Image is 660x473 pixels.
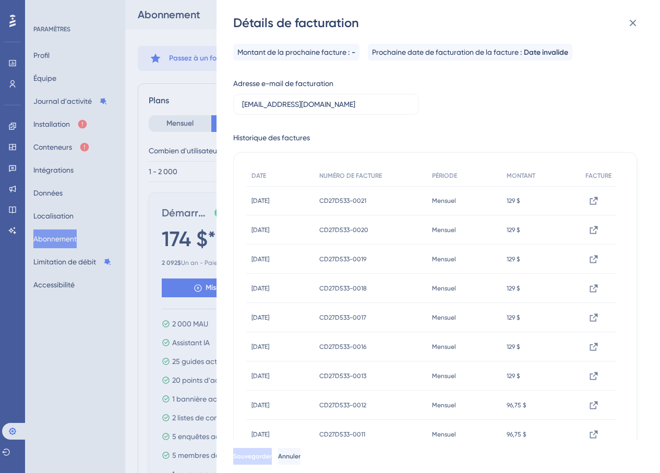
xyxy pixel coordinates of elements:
font: CD27D533-0020 [319,226,368,234]
font: CD27D533-0018 [319,285,367,292]
font: Mensuel [432,431,456,438]
font: 129 $ [507,285,520,292]
font: 96,75 $ [507,431,526,438]
font: MONTANT [507,172,535,179]
font: DATE [251,172,266,179]
font: 129 $ [507,256,520,263]
font: PÉRIODE [432,172,457,179]
font: Mensuel [432,197,456,204]
button: Annuler [278,448,301,465]
iframe: Lanceur d'assistant d'IA UserGuiding [616,432,647,463]
font: CD27D533-0016 [319,343,366,350]
font: Mensuel [432,285,456,292]
font: CD27D533-0011 [319,431,365,438]
font: Historique des factures [233,134,310,142]
font: - [352,48,355,57]
font: CD27D533-0017 [319,314,366,321]
font: Mensuel [432,314,456,321]
font: Mensuel [432,256,456,263]
font: 129 $ [507,197,520,204]
font: [DATE] [251,402,269,409]
font: CD27D533-0021 [319,197,366,204]
font: 96,75 $ [507,402,526,409]
input: E-mail [242,99,410,110]
font: 129 $ [507,372,520,380]
font: Prochaine date de facturation de la facture : [372,48,522,56]
font: [DATE] [251,372,269,380]
font: Mensuel [432,372,456,380]
font: 129 $ [507,314,520,321]
font: Détails de facturation [233,15,359,30]
font: Mensuel [432,402,456,409]
font: CD27D533-0012 [319,402,366,409]
font: Sauvegarder [233,453,272,460]
font: [DATE] [251,314,269,321]
font: 129 $ [507,226,520,234]
font: Adresse e-mail de facturation [233,79,333,88]
font: NUMÉRO DE FACTURE [319,172,382,179]
font: CD27D533-0013 [319,372,366,380]
font: 129 $ [507,343,520,350]
font: [DATE] [251,256,269,263]
font: [DATE] [251,343,269,350]
font: Mensuel [432,226,456,234]
font: [DATE] [251,431,269,438]
font: [DATE] [251,197,269,204]
font: [DATE] [251,285,269,292]
font: Date invalide [524,48,568,57]
font: Montant de la prochaine facture : [237,48,350,56]
button: Sauvegarder [233,448,272,465]
font: Annuler [278,453,301,460]
font: CD27D533-0019 [319,256,366,263]
font: [DATE] [251,226,269,234]
font: FACTURE [585,172,611,179]
font: Mensuel [432,343,456,350]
